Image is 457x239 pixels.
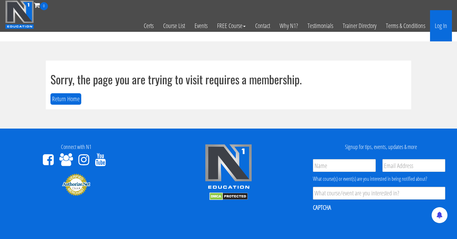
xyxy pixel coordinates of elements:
a: Testimonials [303,10,338,41]
a: Trainer Directory [338,10,381,41]
a: Terms & Conditions [381,10,430,41]
img: n1-edu-logo [205,144,252,191]
h4: Signup for tips, events, updates & more [309,144,452,150]
a: 0 [34,1,48,9]
span: 0 [40,2,48,10]
a: Certs [139,10,158,41]
a: Log In [430,10,452,41]
input: Email Address [382,159,445,172]
button: Return Home [50,93,81,105]
input: Name [313,159,376,172]
a: Course List [158,10,190,41]
img: DMCA.com Protection Status [209,193,248,200]
label: CAPTCHA [313,203,331,212]
img: n1-education [5,0,34,29]
input: What course/event are you interested in? [313,187,445,200]
h1: Sorry, the page you are trying to visit requires a membership. [50,73,407,86]
h4: Connect with N1 [5,144,148,150]
a: Contact [250,10,275,41]
a: Events [190,10,212,41]
img: Authorize.Net Merchant - Click to Verify [62,173,90,196]
a: FREE Course [212,10,250,41]
div: What course(s) or event(s) are you interested in being notified about? [313,175,445,183]
a: Why N1? [275,10,303,41]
